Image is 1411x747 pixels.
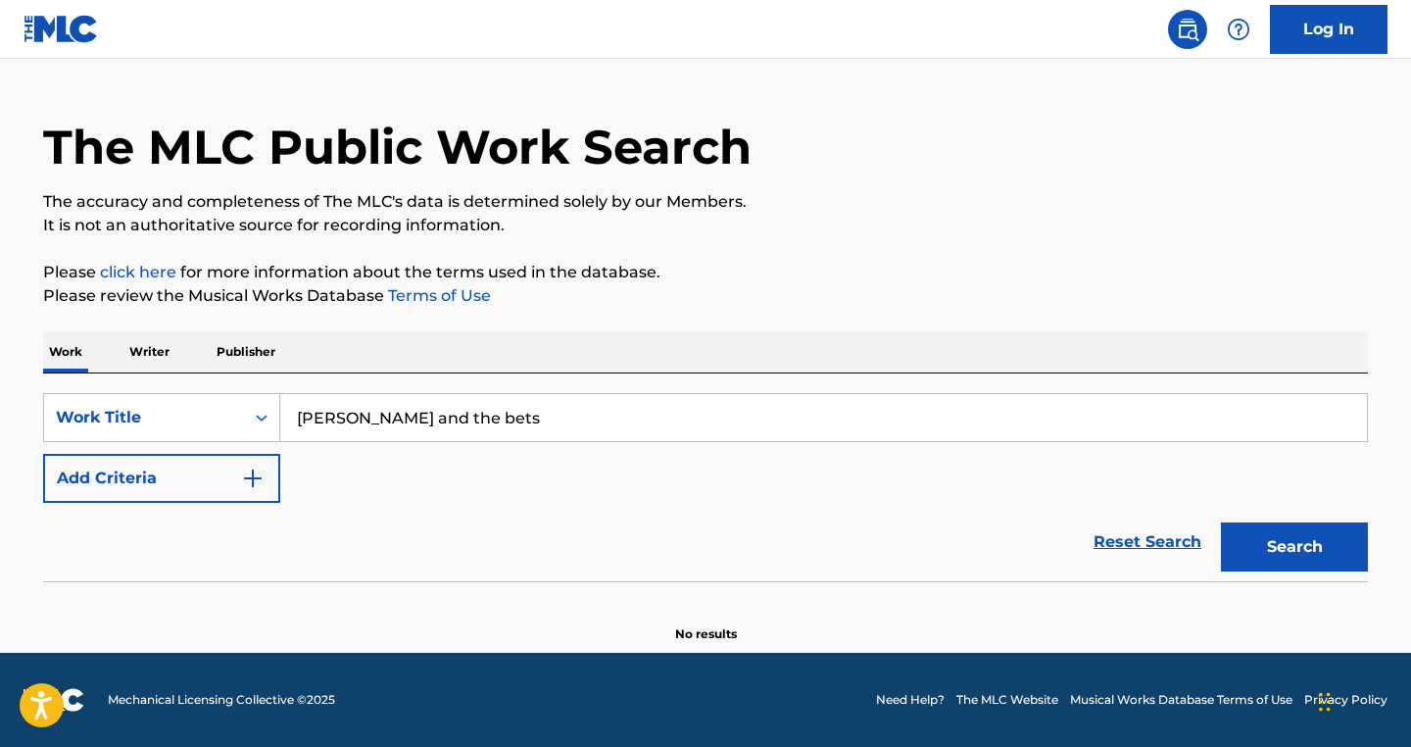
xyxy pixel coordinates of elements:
[1084,521,1211,564] a: Reset Search
[123,331,175,373] p: Writer
[211,331,281,373] p: Publisher
[1070,691,1292,709] a: Musical Works Database Terms of Use
[1221,523,1368,572] button: Search
[1304,691,1387,709] a: Privacy Policy
[100,263,176,281] a: click here
[1219,10,1258,49] div: Help
[956,691,1058,709] a: The MLC Website
[43,393,1368,581] form: Search Form
[43,331,88,373] p: Work
[24,688,84,712] img: logo
[43,284,1368,308] p: Please review the Musical Works Database
[43,214,1368,237] p: It is not an authoritative source for recording information.
[24,15,99,43] img: MLC Logo
[675,602,737,643] p: No results
[43,261,1368,284] p: Please for more information about the terms used in the database.
[876,691,945,709] a: Need Help?
[43,190,1368,214] p: The accuracy and completeness of The MLC's data is determined solely by our Members.
[1168,10,1207,49] a: Public Search
[108,691,335,709] span: Mechanical Licensing Collective © 2025
[43,118,752,176] h1: The MLC Public Work Search
[241,467,265,490] img: 9d2ae6d4665cec9f34b9.svg
[43,454,280,503] button: Add Criteria
[1313,653,1411,747] iframe: Chat Widget
[1227,18,1250,41] img: help
[384,286,491,305] a: Terms of Use
[1319,672,1331,731] div: Drag
[56,406,232,429] div: Work Title
[1270,5,1387,54] a: Log In
[1176,18,1199,41] img: search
